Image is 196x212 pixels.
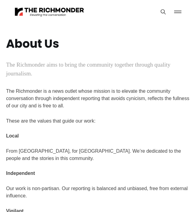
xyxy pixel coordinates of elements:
[6,38,59,50] h1: About Us
[159,7,168,16] button: Search this site
[144,182,196,212] iframe: portal-trigger
[6,185,190,200] p: Our work is non-partisan. Our reporting is balanced and unbiased, free from external influence.
[6,148,190,162] p: From [GEOGRAPHIC_DATA], for [GEOGRAPHIC_DATA]. We’re dedicated to the people and the stories in t...
[6,88,190,109] p: The Richmonder is a news outlet whose mission is to elevate the community conversation through in...
[6,117,190,125] p: These are the values that guide our work:
[6,133,19,138] strong: Local
[15,6,84,17] img: The Richmonder
[6,171,35,176] strong: Independent
[6,61,190,78] p: The Richmonder aims to bring the community together through quality journalism.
